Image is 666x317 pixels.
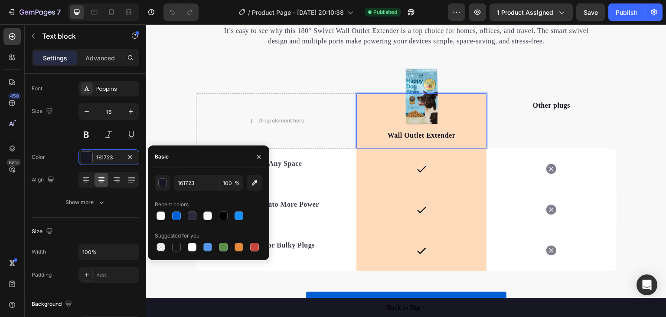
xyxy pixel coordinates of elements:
div: Color [32,153,45,161]
span: Product Page - [DATE] 20:10:38 [252,8,344,17]
p: Settings [43,53,67,63]
img: 495611768014373769-6cd4777c-85fb-44f3-982d-a6cca0258547.png [259,44,292,100]
div: Add... [96,271,137,279]
div: Undo/Redo [163,3,199,21]
a: Get yours now! [160,267,360,288]
button: Save [576,3,605,21]
div: Back to Top ↑ [241,279,280,288]
strong: Rotate 180° to Fit Any Space [65,135,156,143]
div: Align [32,174,56,186]
div: Open Intercom Messenger [637,274,657,295]
strong: Turn Any Outlet Into More Power [65,176,173,184]
p: Wall Outlet Extender [211,106,340,116]
button: Publish [608,3,645,21]
div: Background [32,298,74,310]
input: Eg: FFFFFF [174,175,219,191]
span: 1 product assigned [497,8,553,17]
p: Text block [42,31,116,41]
div: Padding [32,271,52,279]
div: Font [32,85,42,92]
iframe: Design area [146,24,666,317]
div: Rich Text Editor. Editing area: main [210,105,340,117]
div: Poppins [96,85,137,93]
button: Show more [32,195,139,210]
div: Publish [616,8,637,17]
div: Basic [155,153,169,161]
div: Beta [7,159,21,166]
p: Advanced [85,53,115,63]
div: 450 [8,92,21,99]
strong: No More Blocked or Bulky Plugs [65,217,169,225]
div: 161723 [96,154,121,162]
p: 7 [57,7,61,17]
input: Auto [79,244,139,260]
div: Suggested for you [155,232,199,240]
span: / [248,8,250,17]
span: % [235,179,240,187]
div: Show more [65,198,106,207]
button: 7 [3,3,65,21]
div: Size [32,106,55,117]
div: Width [32,248,46,256]
button: 1 product assigned [490,3,573,21]
span: Save [584,9,598,16]
p: Other plugs [341,76,470,86]
p: Get yours now! [236,273,284,283]
div: Size [32,226,55,238]
div: Recent colors [155,201,189,208]
span: Published [373,8,397,16]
